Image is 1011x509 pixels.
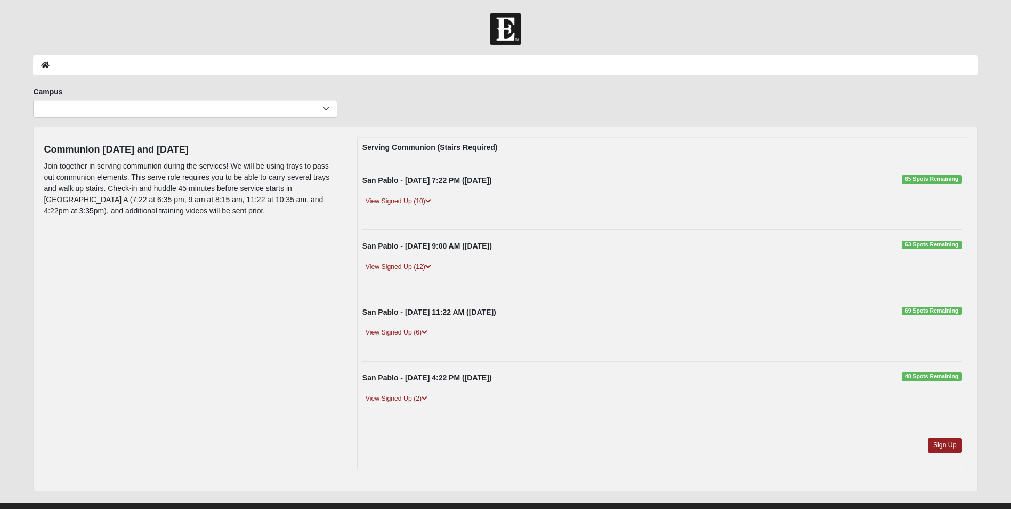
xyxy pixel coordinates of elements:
a: View Signed Up (6) [362,327,431,338]
a: Sign Up [928,438,962,452]
span: 63 Spots Remaining [902,241,962,249]
a: View Signed Up (12) [362,261,434,273]
strong: San Pablo - [DATE] 9:00 AM ([DATE]) [362,242,492,250]
span: 48 Spots Remaining [902,372,962,381]
h4: Communion [DATE] and [DATE] [44,144,341,156]
strong: San Pablo - [DATE] 11:22 AM ([DATE]) [362,308,496,316]
a: View Signed Up (10) [362,196,434,207]
strong: Serving Communion (Stairs Required) [362,143,498,152]
strong: San Pablo - [DATE] 4:22 PM ([DATE]) [362,373,492,382]
label: Campus [33,86,62,97]
p: Join together in serving communion during the services! We will be using trays to pass out commun... [44,161,341,217]
span: 65 Spots Remaining [902,175,962,184]
span: 69 Spots Remaining [902,307,962,315]
img: Church of Eleven22 Logo [490,13,521,45]
strong: San Pablo - [DATE] 7:22 PM ([DATE]) [362,176,492,185]
a: View Signed Up (2) [362,393,431,404]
